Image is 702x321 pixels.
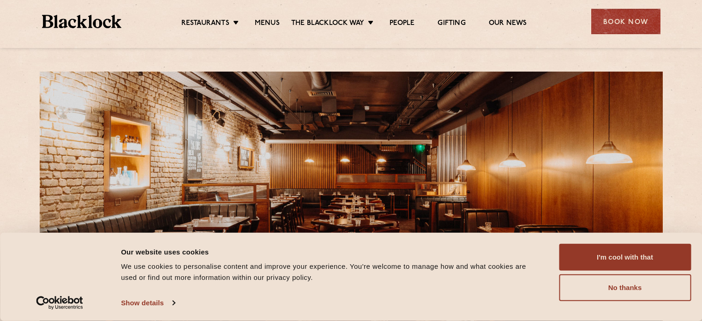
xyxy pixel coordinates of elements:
[390,19,414,29] a: People
[489,19,527,29] a: Our News
[559,274,691,301] button: No thanks
[121,261,538,283] div: We use cookies to personalise content and improve your experience. You're welcome to manage how a...
[438,19,465,29] a: Gifting
[291,19,364,29] a: The Blacklock Way
[181,19,229,29] a: Restaurants
[591,9,660,34] div: Book Now
[121,296,174,310] a: Show details
[121,246,538,257] div: Our website uses cookies
[19,296,100,310] a: Usercentrics Cookiebot - opens in a new window
[255,19,280,29] a: Menus
[42,15,122,28] img: BL_Textured_Logo-footer-cropped.svg
[559,244,691,271] button: I'm cool with that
